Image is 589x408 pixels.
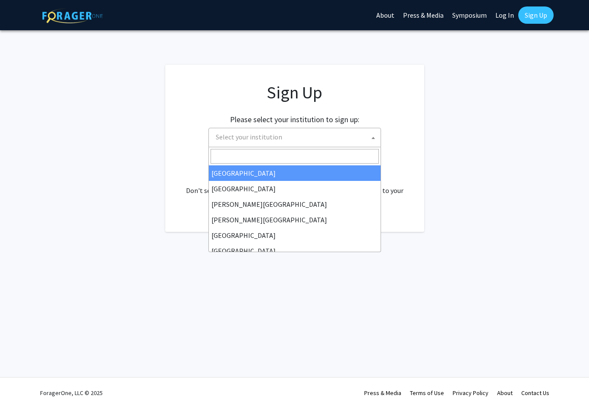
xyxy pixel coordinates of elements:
a: Press & Media [364,389,401,397]
span: Select your institution [208,128,381,147]
li: [GEOGRAPHIC_DATA] [209,228,381,243]
li: [GEOGRAPHIC_DATA] [209,165,381,181]
div: ForagerOne, LLC © 2025 [40,378,103,408]
h1: Sign Up [183,82,407,103]
a: Terms of Use [410,389,444,397]
a: Sign Up [518,6,554,24]
li: [GEOGRAPHIC_DATA] [209,243,381,259]
li: [GEOGRAPHIC_DATA] [209,181,381,196]
span: Select your institution [216,133,282,141]
iframe: Chat [6,369,37,402]
a: Contact Us [521,389,549,397]
h2: Please select your institution to sign up: [230,115,359,124]
span: Select your institution [212,128,381,146]
div: Already have an account? . Don't see your institution? about bringing ForagerOne to your institut... [183,164,407,206]
a: Privacy Policy [453,389,488,397]
li: [PERSON_NAME][GEOGRAPHIC_DATA] [209,196,381,212]
input: Search [211,149,379,164]
a: About [497,389,513,397]
img: ForagerOne Logo [42,8,103,23]
li: [PERSON_NAME][GEOGRAPHIC_DATA] [209,212,381,228]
